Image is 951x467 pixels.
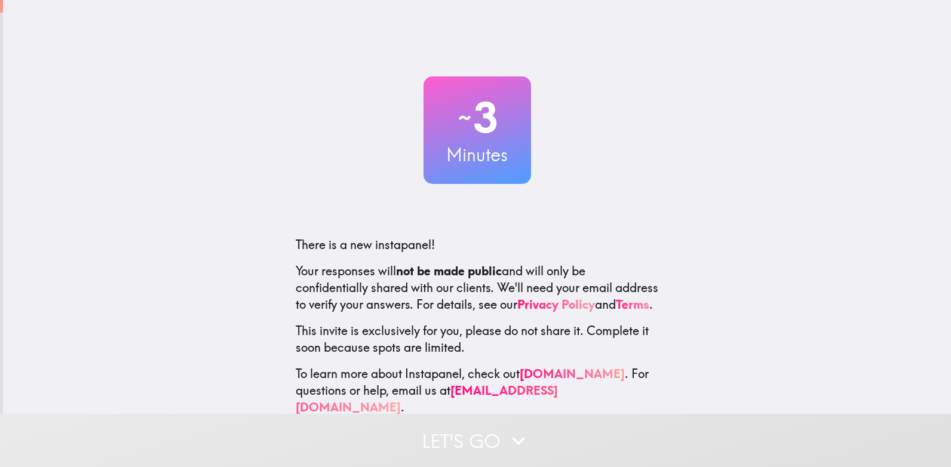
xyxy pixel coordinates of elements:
h2: 3 [424,93,531,142]
span: There is a new instapanel! [296,237,435,252]
p: This invite is exclusively for you, please do not share it. Complete it soon because spots are li... [296,322,659,356]
a: Terms [616,297,649,312]
b: not be made public [396,263,502,278]
span: ~ [456,100,473,136]
a: [DOMAIN_NAME] [520,366,625,381]
h3: Minutes [424,142,531,167]
p: To learn more about Instapanel, check out . For questions or help, email us at . [296,365,659,416]
p: Your responses will and will only be confidentially shared with our clients. We'll need your emai... [296,263,659,313]
a: Privacy Policy [517,297,595,312]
